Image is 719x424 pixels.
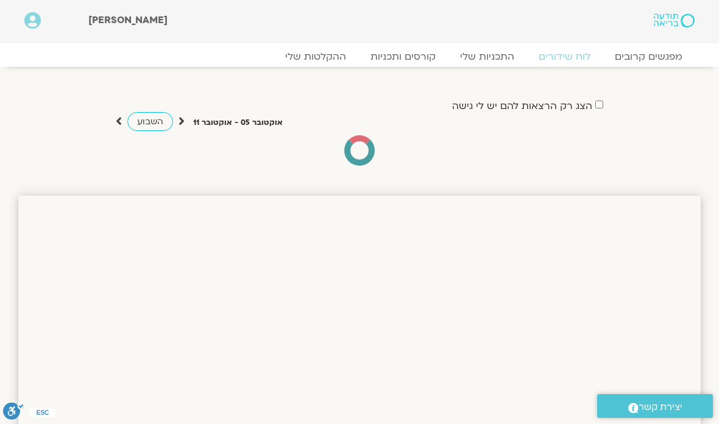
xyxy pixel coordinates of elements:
[526,51,603,63] a: לוח שידורים
[452,101,592,111] label: הצג רק הרצאות להם יש לי גישה
[358,51,448,63] a: קורסים ותכניות
[639,399,682,415] span: יצירת קשר
[597,394,713,418] a: יצירת קשר
[127,112,173,131] a: השבוע
[603,51,695,63] a: מפגשים קרובים
[193,116,283,129] p: אוקטובר 05 - אוקטובר 11
[448,51,526,63] a: התכניות שלי
[137,116,163,127] span: השבוע
[24,51,695,63] nav: Menu
[88,13,168,27] span: [PERSON_NAME]
[273,51,358,63] a: ההקלטות שלי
